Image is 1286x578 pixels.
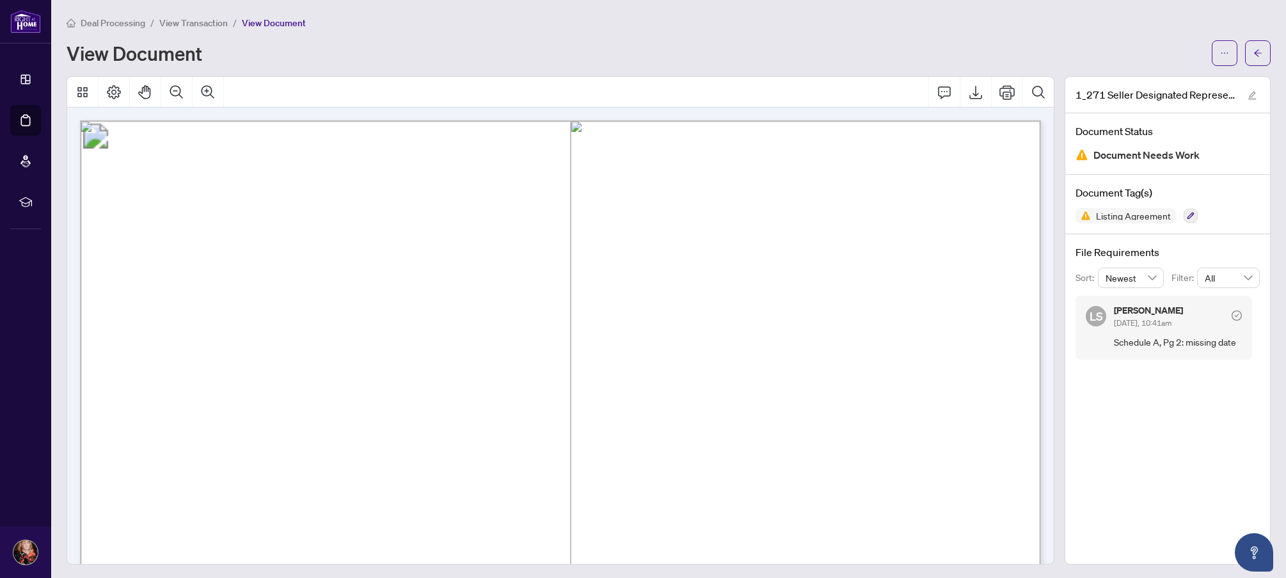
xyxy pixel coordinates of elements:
span: [DATE], 10:41am [1114,318,1171,328]
img: Document Status [1076,149,1088,161]
span: arrow-left [1253,49,1262,58]
h4: Document Tag(s) [1076,185,1260,200]
li: / [233,15,237,30]
span: Document Needs Work [1093,147,1200,164]
span: edit [1248,91,1257,100]
h4: File Requirements [1076,245,1260,260]
span: Deal Processing [81,17,145,29]
p: Filter: [1171,271,1197,285]
img: logo [10,10,41,33]
li: / [150,15,154,30]
span: View Transaction [159,17,228,29]
span: check-circle [1232,310,1242,321]
h5: [PERSON_NAME] [1114,306,1183,315]
img: Profile Icon [13,540,38,565]
span: All [1205,268,1252,287]
span: 1_271 Seller Designated Representation Agreement Authority to Offer for Sale - PropTx-[PERSON_NAM... [1076,87,1235,102]
span: Schedule A, Pg 2: missing date [1114,335,1242,349]
button: Open asap [1235,533,1273,572]
h1: View Document [67,43,202,63]
p: Sort: [1076,271,1098,285]
span: ellipsis [1220,49,1229,58]
span: View Document [242,17,306,29]
span: LS [1090,307,1103,325]
span: Newest [1106,268,1157,287]
h4: Document Status [1076,124,1260,139]
span: Listing Agreement [1091,211,1176,220]
span: home [67,19,75,28]
img: Status Icon [1076,208,1091,223]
